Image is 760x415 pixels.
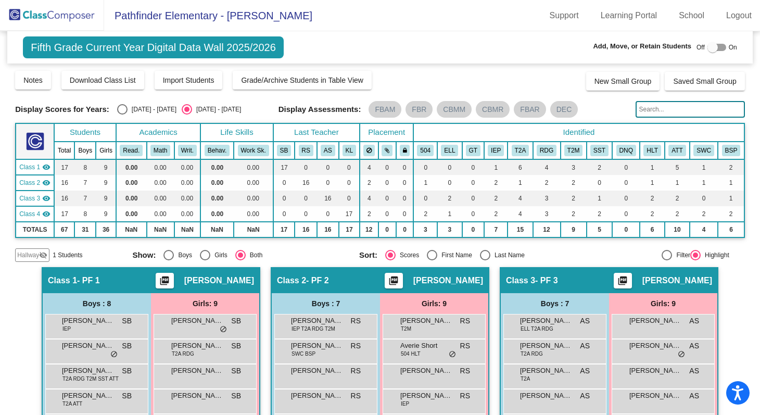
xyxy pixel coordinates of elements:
[378,206,396,222] td: 0
[74,222,96,237] td: 31
[616,275,629,290] mat-icon: picture_as_pdf
[295,159,316,175] td: 0
[508,222,533,237] td: 15
[43,293,151,314] div: Boys : 8
[273,175,295,191] td: 0
[484,222,508,237] td: 7
[396,159,413,175] td: 0
[640,159,665,175] td: 1
[147,206,174,222] td: 0.00
[359,250,377,260] span: Sort:
[174,191,201,206] td: 0.00
[508,142,533,159] th: Tier 2A Reading Intervention at some point in the 2024-25 school year
[718,175,744,191] td: 1
[23,36,284,58] span: Fifth Grade Current Year Digital Data Wall 2025/2026
[360,222,378,237] td: 12
[690,191,718,206] td: 0
[16,175,54,191] td: Racheal Szarwinski - PF 2
[561,206,587,222] td: 2
[462,191,484,206] td: 0
[587,191,613,206] td: 1
[437,175,462,191] td: 0
[378,175,396,191] td: 0
[561,222,587,237] td: 9
[42,179,50,187] mat-icon: visibility
[718,222,744,237] td: 6
[234,159,273,175] td: 0.00
[174,206,201,222] td: 0.00
[437,159,462,175] td: 0
[96,191,116,206] td: 9
[122,341,132,351] span: SB
[490,250,525,260] div: Last Name
[668,145,686,156] button: ATT
[277,275,306,286] span: Class 2
[360,175,378,191] td: 2
[594,77,652,85] span: New Small Group
[501,293,609,314] div: Boys : 7
[533,191,561,206] td: 3
[317,142,339,159] th: Ashley Schultz
[295,206,316,222] td: 0
[174,250,192,260] div: Boys
[462,206,484,222] td: 0
[54,159,74,175] td: 17
[96,142,116,159] th: Girls
[396,191,413,206] td: 0
[132,250,351,260] mat-radio-group: Select an option
[441,145,458,156] button: ELL
[62,325,71,333] span: IEP
[541,7,587,24] a: Support
[672,250,690,260] div: Filter
[580,316,590,326] span: AS
[273,222,295,237] td: 17
[234,175,273,191] td: 0.00
[437,142,462,159] th: English Language Learner
[640,142,665,159] th: Health Issues/Concerns
[155,71,223,90] button: Import Students
[234,222,273,237] td: NaN
[396,175,413,191] td: 0
[514,101,546,118] mat-chip: FBAR
[614,273,632,288] button: Print Students Details
[241,76,363,84] span: Grade/Archive Students in Table View
[462,175,484,191] td: 0
[406,101,433,118] mat-chip: FBR
[192,105,241,114] div: [DATE] - [DATE]
[174,159,201,175] td: 0.00
[437,191,462,206] td: 2
[380,293,488,314] div: Girls: 9
[96,206,116,222] td: 9
[535,275,558,286] span: - PF 3
[96,175,116,191] td: 9
[339,159,360,175] td: 0
[413,206,437,222] td: 2
[665,175,690,191] td: 1
[61,71,144,90] button: Download Class List
[339,206,360,222] td: 17
[278,105,361,114] span: Display Assessments:
[54,142,74,159] th: Total
[437,101,472,118] mat-chip: CBMM
[147,222,174,237] td: NaN
[132,250,156,260] span: Show:
[462,222,484,237] td: 0
[74,142,96,159] th: Boys
[234,191,273,206] td: 0.00
[54,191,74,206] td: 16
[640,191,665,206] td: 2
[295,222,316,237] td: 16
[564,145,583,156] button: T2M
[96,159,116,175] td: 9
[210,250,227,260] div: Girls
[550,101,578,118] mat-chip: DEC
[299,145,313,156] button: RS
[722,145,741,156] button: BSP
[277,145,292,156] button: SB
[665,142,690,159] th: Attendance Concerns
[116,175,147,191] td: 0.00
[54,123,116,142] th: Students
[508,191,533,206] td: 4
[339,191,360,206] td: 0
[590,145,609,156] button: SST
